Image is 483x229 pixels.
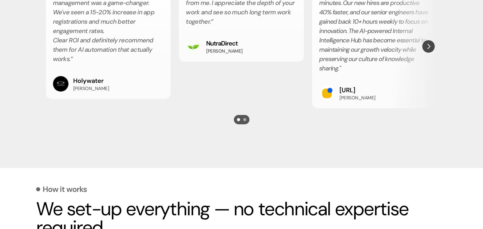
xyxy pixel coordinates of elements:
[206,39,238,47] a: NutraDirect
[206,48,243,55] h3: [PERSON_NAME]
[234,115,242,124] button: Scroll to page 1
[73,77,104,85] a: Holywater
[339,95,376,101] h3: [PERSON_NAME]
[69,55,70,63] span: .
[339,86,355,94] a: [URL]
[73,85,109,92] h3: [PERSON_NAME]
[242,115,249,124] button: Scroll to page 2
[43,185,87,193] p: How it works
[422,40,435,53] button: Next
